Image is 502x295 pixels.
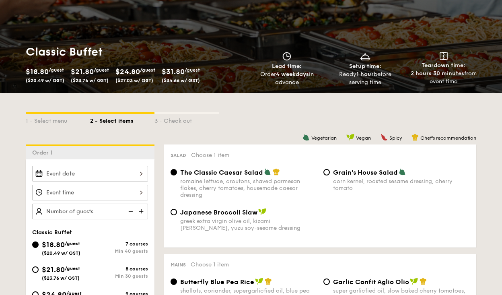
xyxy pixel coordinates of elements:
span: Salad [171,153,186,158]
div: Min 40 guests [90,248,148,254]
span: Garlic Confit Aglio Olio [333,278,409,286]
img: icon-vegan.f8ff3823.svg [346,134,354,141]
span: Butterfly Blue Pea Rice [180,278,254,286]
span: Choose 1 item [191,152,229,159]
div: 1 - Select menu [26,114,90,125]
span: Choose 1 item [191,261,229,268]
input: $18.80/guest($20.49 w/ GST)7 coursesMin 40 guests [32,241,39,248]
input: Japanese Broccoli Slawgreek extra virgin olive oil, kizami [PERSON_NAME], yuzu soy-sesame dressing [171,209,177,215]
span: /guest [65,241,80,246]
div: 3 - Check out [154,114,219,125]
span: The Classic Caesar Salad [180,169,263,176]
div: Order in advance [251,70,323,87]
span: $21.80 [71,67,94,76]
img: icon-chef-hat.a58ddaea.svg [265,278,272,285]
img: icon-chef-hat.a58ddaea.svg [420,278,427,285]
div: Ready before serving time [329,70,401,87]
img: icon-clock.2db775ea.svg [281,52,293,61]
span: Vegan [356,135,371,141]
span: Grain's House Salad [333,169,398,176]
span: ($23.76 w/ GST) [71,78,109,83]
span: Chef's recommendation [420,135,476,141]
span: Japanese Broccoli Slaw [180,208,257,216]
span: Mains [171,262,186,268]
input: Grain's House Saladcorn kernel, roasted sesame dressing, cherry tomato [323,169,330,175]
span: $31.80 [162,67,185,76]
input: Number of guests [32,204,148,219]
img: icon-vegetarian.fe4039eb.svg [399,168,406,175]
div: greek extra virgin olive oil, kizami [PERSON_NAME], yuzu soy-sesame dressing [180,218,317,231]
span: Classic Buffet [32,229,72,236]
input: Event date [32,166,148,182]
img: icon-spicy.37a8142b.svg [381,134,388,141]
img: icon-vegan.f8ff3823.svg [255,278,263,285]
span: /guest [185,67,200,73]
span: ($27.03 w/ GST) [115,78,153,83]
span: $24.80 [115,67,140,76]
img: icon-reduce.1d2dbef1.svg [124,204,136,219]
strong: 1 hour [356,71,374,78]
span: Teardown time: [422,62,465,69]
span: /guest [65,266,80,271]
input: Butterfly Blue Pea Riceshallots, coriander, supergarlicfied oil, blue pea flower [171,278,177,285]
img: icon-add.58712e84.svg [136,204,148,219]
strong: 4 weekdays [276,71,309,78]
img: icon-chef-hat.a58ddaea.svg [411,134,419,141]
span: ($20.49 w/ GST) [26,78,64,83]
input: Event time [32,185,148,200]
span: ($34.66 w/ GST) [162,78,200,83]
span: $18.80 [26,67,49,76]
span: /guest [94,67,109,73]
span: $21.80 [42,265,65,274]
div: 8 courses [90,266,148,272]
div: Min 30 guests [90,273,148,279]
img: icon-vegetarian.fe4039eb.svg [264,168,271,175]
div: from event time [407,70,479,86]
span: Order 1 [32,149,56,156]
img: icon-vegetarian.fe4039eb.svg [302,134,310,141]
span: ($20.49 w/ GST) [42,250,80,256]
h1: Classic Buffet [26,45,248,59]
img: icon-teardown.65201eee.svg [440,52,448,60]
img: icon-vegan.f8ff3823.svg [258,208,266,215]
div: romaine lettuce, croutons, shaved parmesan flakes, cherry tomatoes, housemade caesar dressing [180,178,317,198]
input: $21.80/guest($23.76 w/ GST)8 coursesMin 30 guests [32,266,39,273]
div: 2 - Select items [90,114,154,125]
input: Garlic Confit Aglio Oliosuper garlicfied oil, slow baked cherry tomatoes, garden fresh thyme [323,278,330,285]
div: 7 courses [90,241,148,247]
span: /guest [140,67,155,73]
span: /guest [49,67,64,73]
img: icon-vegan.f8ff3823.svg [410,278,418,285]
span: ($23.76 w/ GST) [42,275,80,281]
div: corn kernel, roasted sesame dressing, cherry tomato [333,178,470,192]
span: Setup time: [349,63,381,70]
input: The Classic Caesar Saladromaine lettuce, croutons, shaved parmesan flakes, cherry tomatoes, house... [171,169,177,175]
img: icon-dish.430c3a2e.svg [359,52,371,61]
span: $18.80 [42,240,65,249]
strong: 2 hours 30 minutes [411,70,464,77]
span: Vegetarian [311,135,337,141]
img: icon-chef-hat.a58ddaea.svg [273,168,280,175]
span: Spicy [389,135,402,141]
span: Lead time: [272,63,302,70]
